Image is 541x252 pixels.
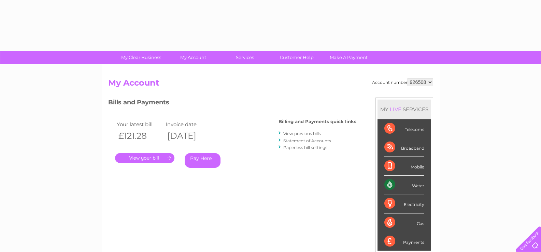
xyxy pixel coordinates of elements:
td: Your latest bill [115,120,164,129]
div: Telecoms [384,119,424,138]
div: Electricity [384,194,424,213]
th: £121.28 [115,129,164,143]
a: . [115,153,174,163]
a: Make A Payment [321,51,377,64]
a: Statement of Accounts [283,138,331,143]
div: Payments [384,232,424,251]
a: My Clear Business [113,51,169,64]
a: My Account [165,51,221,64]
a: Paperless bill settings [283,145,327,150]
th: [DATE] [164,129,213,143]
div: Broadband [384,138,424,157]
div: MY SERVICES [378,100,431,119]
div: Account number [372,78,433,86]
td: Invoice date [164,120,213,129]
h2: My Account [108,78,433,91]
a: Customer Help [269,51,325,64]
a: Services [217,51,273,64]
a: View previous bills [283,131,321,136]
div: Water [384,176,424,194]
h4: Billing and Payments quick links [279,119,356,124]
div: Gas [384,213,424,232]
div: Mobile [384,157,424,176]
div: LIVE [388,106,403,113]
h3: Bills and Payments [108,98,356,109]
a: Pay Here [185,153,220,168]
